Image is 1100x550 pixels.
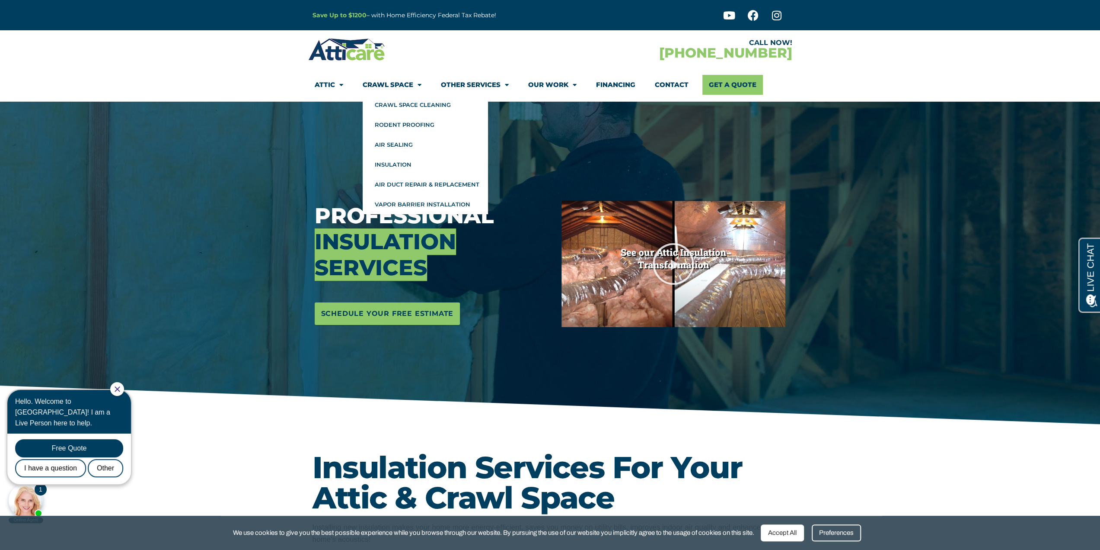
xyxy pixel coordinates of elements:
[315,302,460,325] a: Schedule Your Free Estimate
[315,228,456,281] span: Insulation Services
[596,75,635,95] a: Financing
[363,115,488,135] a: Rodent Proofing
[21,7,70,18] span: Opens a chat window
[363,135,488,154] a: Air Sealing
[233,527,754,538] span: We use cookies to give you the best possible experience while you browse through our website. By ...
[315,203,549,281] h3: Professional
[363,194,488,214] a: Vapor Barrier Installation
[4,381,143,524] iframe: Chat Invitation
[702,75,763,95] a: Get A Quote
[312,10,593,20] p: – with Home Efficiency Federal Tax Rebate!
[315,75,786,95] nav: Menu
[312,11,367,19] a: Save Up to $1200
[363,75,421,95] a: Crawl Space
[363,154,488,174] a: Insulation
[315,75,343,95] a: Attic
[363,174,488,194] a: Air Duct Repair & Replacement
[812,524,861,541] div: Preferences
[321,307,454,321] span: Schedule Your Free Estimate
[761,524,804,541] div: Accept All
[655,75,689,95] a: Contact
[363,95,488,115] a: Crawl Space Cleaning
[550,39,792,46] div: CALL NOW!
[652,242,695,286] div: Play Video
[441,75,509,95] a: Other Services
[528,75,577,95] a: Our Work
[363,95,488,214] ul: Crawl Space
[312,452,788,513] h1: Insulation Services For Your Attic & Crawl Space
